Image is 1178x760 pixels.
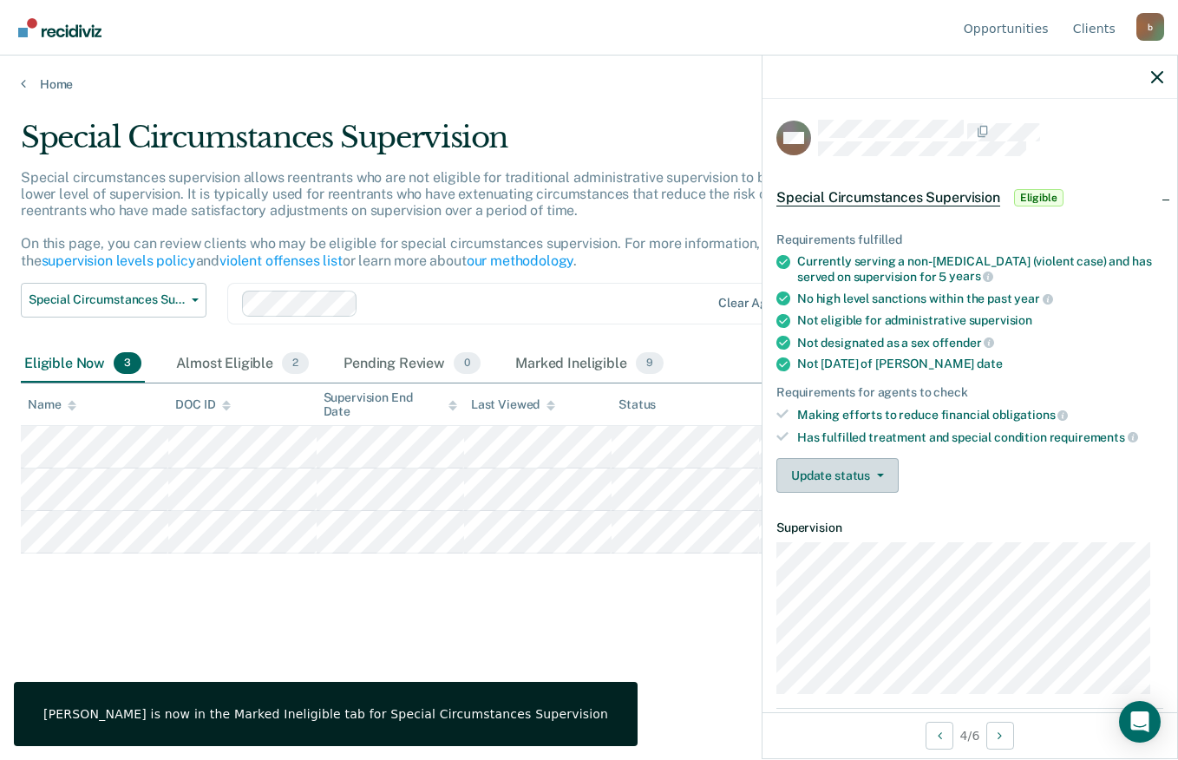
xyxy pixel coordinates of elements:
span: supervision [969,313,1032,327]
span: obligations [992,408,1068,422]
div: Special Circumstances Supervision [21,120,905,169]
div: Requirements fulfilled [776,233,1163,247]
div: Status [618,397,656,412]
span: date [977,357,1002,370]
dt: Supervision [776,521,1163,535]
div: Not [DATE] of [PERSON_NAME] [797,357,1163,371]
div: Clear agents [718,296,792,311]
button: Next Opportunity [986,722,1014,750]
span: years [949,269,993,283]
a: supervision levels policy [42,252,196,269]
div: Marked Ineligible [512,345,667,383]
div: Open Intercom Messenger [1119,701,1161,743]
span: Eligible [1014,189,1063,206]
div: [PERSON_NAME] is now in the Marked Ineligible tab for Special Circumstances Supervision [43,706,608,722]
div: Has fulfilled treatment and special condition [797,429,1163,445]
span: Special Circumstances Supervision [776,189,1000,206]
span: 3 [114,352,141,375]
button: Update status [776,458,899,493]
span: 2 [282,352,309,375]
div: Special Circumstances SupervisionEligible [762,170,1177,226]
a: Home [21,76,1157,92]
span: 9 [636,352,664,375]
img: Recidiviz [18,18,101,37]
div: Almost Eligible [173,345,312,383]
button: Previous Opportunity [926,722,953,750]
span: year [1014,292,1052,305]
div: 4 / 6 [762,712,1177,758]
div: Not designated as a sex [797,335,1163,351]
div: Making efforts to reduce financial [797,407,1163,423]
div: DOC ID [175,397,231,412]
div: Eligible Now [21,345,145,383]
div: Last Viewed [471,397,555,412]
div: Requirements for agents to check [776,385,1163,400]
div: Currently serving a non-[MEDICAL_DATA] (violent case) and has served on supervision for 5 [797,254,1163,284]
div: No high level sanctions within the past [797,291,1163,306]
span: requirements [1050,430,1138,444]
div: Pending Review [340,345,484,383]
div: Supervision End Date [324,390,457,420]
a: violent offenses list [219,252,343,269]
button: Profile dropdown button [1136,13,1164,41]
p: Special circumstances supervision allows reentrants who are not eligible for traditional administ... [21,169,873,269]
div: Name [28,397,76,412]
span: Special Circumstances Supervision [29,292,185,307]
a: our methodology [467,252,574,269]
span: offender [933,336,995,350]
span: 0 [454,352,481,375]
div: Not eligible for administrative [797,313,1163,328]
div: b [1136,13,1164,41]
